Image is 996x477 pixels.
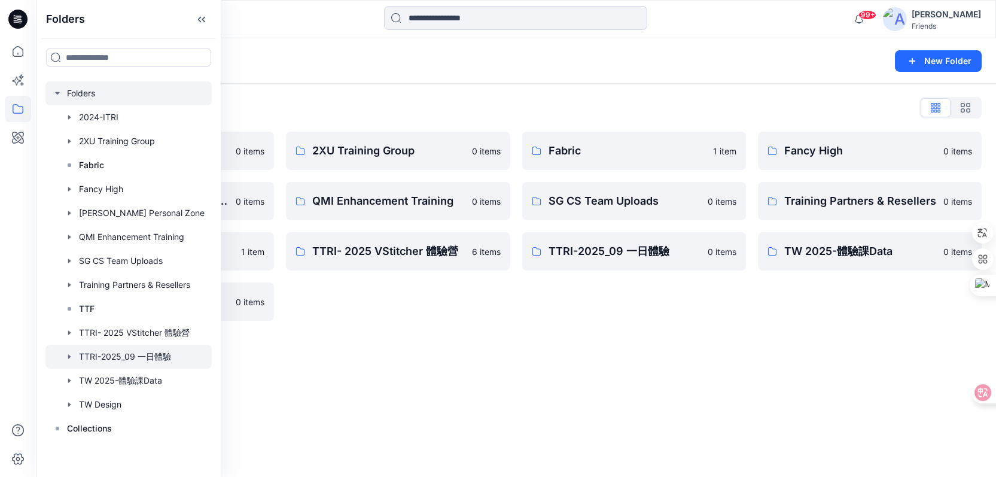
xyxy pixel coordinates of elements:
[708,195,736,208] p: 0 items
[912,7,981,22] div: [PERSON_NAME]
[522,232,746,271] a: TTRI-2025_09 一日體驗0 items
[312,243,464,260] p: TTRI- 2025 VStitcher 體驗營
[312,142,464,159] p: 2XU Training Group
[758,232,982,271] a: TW 2025-體驗課Data0 items
[883,7,907,31] img: avatar
[912,22,981,31] div: Friends
[236,296,264,308] p: 0 items
[241,245,264,258] p: 1 item
[713,145,736,157] p: 1 item
[472,145,501,157] p: 0 items
[943,195,972,208] p: 0 items
[67,421,112,436] p: Collections
[858,10,876,20] span: 99+
[286,232,510,271] a: TTRI- 2025 VStitcher 體驗營6 items
[758,182,982,220] a: Training Partners & Resellers0 items
[943,145,972,157] p: 0 items
[943,245,972,258] p: 0 items
[522,182,746,220] a: SG CS Team Uploads0 items
[79,158,104,172] p: Fabric
[286,182,510,220] a: QMI Enhancement Training0 items
[522,132,746,170] a: Fabric1 item
[472,195,501,208] p: 0 items
[236,145,264,157] p: 0 items
[79,302,95,316] p: TTF
[549,243,700,260] p: TTRI-2025_09 一日體驗
[708,245,736,258] p: 0 items
[286,132,510,170] a: 2XU Training Group0 items
[549,142,706,159] p: Fabric
[895,50,982,72] button: New Folder
[758,132,982,170] a: Fancy High0 items
[472,245,501,258] p: 6 items
[549,193,700,209] p: SG CS Team Uploads
[236,195,264,208] p: 0 items
[784,243,936,260] p: TW 2025-體驗課Data
[312,193,464,209] p: QMI Enhancement Training
[784,193,936,209] p: Training Partners & Resellers
[784,142,936,159] p: Fancy High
